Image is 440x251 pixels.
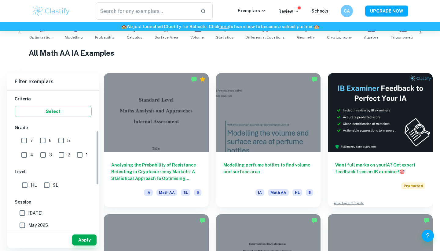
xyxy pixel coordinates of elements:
[278,8,299,15] p: Review
[111,162,201,182] h6: Analysing the Probability of Resistance Retesting in Cryptocurrency Markets: A Statistical Approa...
[95,35,115,40] span: Probability
[72,234,97,245] button: Apply
[65,35,83,40] span: Modelling
[49,137,52,144] span: 6
[121,24,127,29] span: 🏫
[424,217,430,223] img: Marked
[194,189,201,196] span: 6
[190,35,204,40] span: Volume
[297,35,315,40] span: Geometry
[67,137,70,144] span: 5
[292,189,302,196] span: HL
[364,35,379,40] span: Algebra
[15,168,92,175] h6: Level
[311,76,317,82] img: Marked
[49,152,52,158] span: 3
[28,222,48,229] span: May 2025
[341,5,353,17] button: CA
[7,73,99,90] h6: Filter exemplars
[28,210,42,216] span: [DATE]
[334,201,364,205] a: Advertise with Clastify
[216,35,233,40] span: Statistics
[238,7,266,14] p: Exemplars
[181,189,190,196] span: SL
[30,137,33,144] span: 7
[391,35,415,40] span: Trigonometry
[328,73,433,207] a: Want full marks on yourIA? Get expert feedback from an IB examiner!PromotedAdvertise with Clastify
[86,152,88,158] span: 1
[53,182,58,189] span: SL
[306,189,313,196] span: 5
[96,2,196,20] input: Search for any exemplars...
[156,189,177,196] span: Math AA
[219,24,229,29] a: here
[200,217,206,223] img: Marked
[200,76,206,82] div: Premium
[30,152,33,158] span: 4
[365,6,408,17] button: UPGRADE NOW
[327,35,352,40] span: Cryptography
[104,73,209,207] a: Analysing the Probability of Resistance Retesting in Cryptocurrency Markets: A Statistical Approa...
[314,24,319,29] span: 🏫
[311,217,317,223] img: Marked
[144,189,153,196] span: IA
[1,23,439,30] h6: We just launched Clastify for Schools. Click to learn how to become a school partner.
[335,162,425,175] h6: Want full marks on your IA ? Get expert feedback from an IB examiner!
[268,189,289,196] span: Math AA
[15,124,92,131] h6: Grade
[246,35,285,40] span: Differential Equations
[127,35,142,40] span: Calculus
[223,162,313,182] h6: Modelling perfume bottles to find volume and surface area
[422,230,434,242] button: Help and Feedback
[401,182,425,189] span: Promoted
[255,189,264,196] span: IA
[29,47,412,58] h1: All Math AA IA Examples
[311,9,328,13] a: Schools
[15,96,92,102] h6: Criteria
[29,35,53,40] span: Optimization
[155,35,178,40] span: Surface Area
[68,152,70,158] span: 2
[31,182,37,189] span: HL
[216,73,321,207] a: Modelling perfume bottles to find volume and surface areaIAMath AAHL5
[15,199,92,205] h6: Session
[32,5,71,17] img: Clastify logo
[328,73,433,152] img: Thumbnail
[191,76,197,82] img: Marked
[15,106,92,117] button: Select
[399,169,405,174] span: 🎯
[343,8,350,14] h6: CA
